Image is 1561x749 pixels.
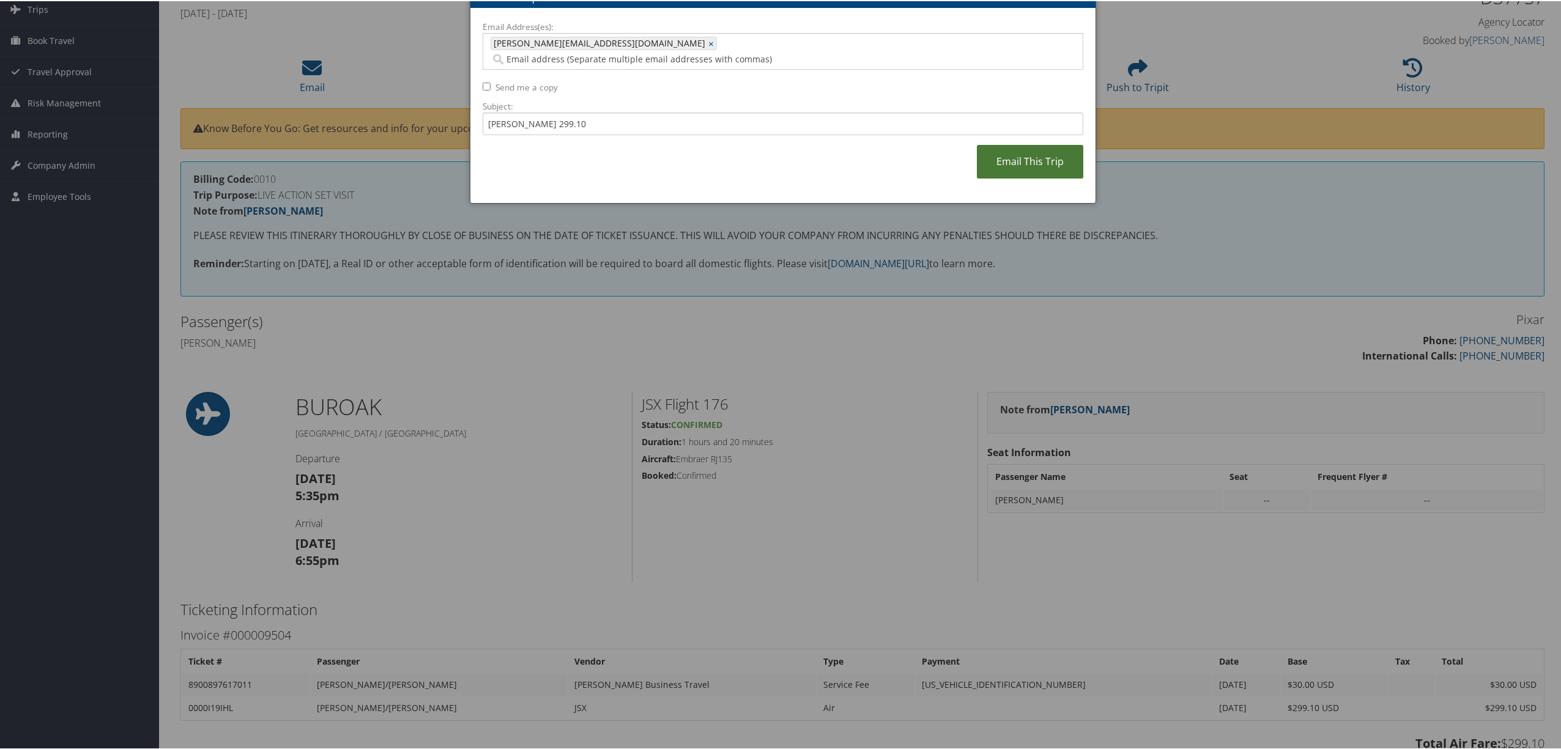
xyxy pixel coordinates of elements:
[495,80,558,92] label: Send me a copy
[977,144,1083,177] a: Email This Trip
[708,36,716,48] a: ×
[491,36,705,48] span: [PERSON_NAME][EMAIL_ADDRESS][DOMAIN_NAME]
[483,111,1083,134] input: Add a short subject for the email
[491,52,979,64] input: Email address (Separate multiple email addresses with commas)
[483,99,1083,111] label: Subject:
[483,20,1083,32] label: Email Address(es):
